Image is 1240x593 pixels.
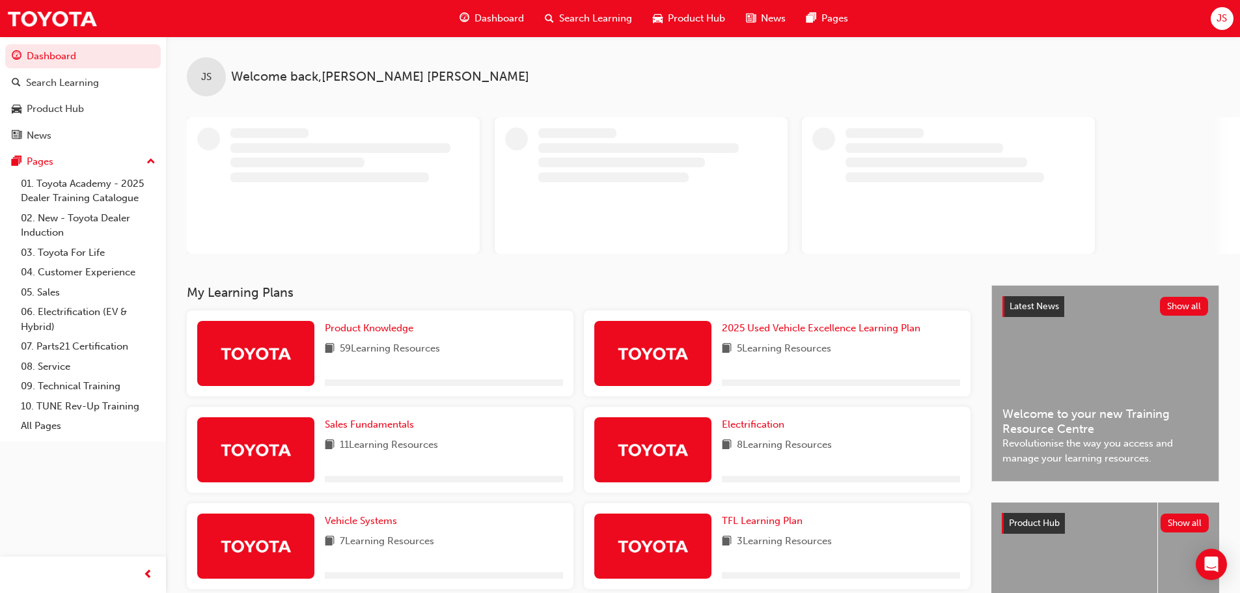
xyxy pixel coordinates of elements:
span: pages-icon [12,156,21,168]
span: 5 Learning Resources [737,341,831,357]
span: search-icon [545,10,554,27]
span: Sales Fundamentals [325,419,414,430]
span: book-icon [722,534,732,550]
span: pages-icon [806,10,816,27]
span: JS [201,70,212,85]
a: car-iconProduct Hub [642,5,736,32]
a: pages-iconPages [796,5,859,32]
span: book-icon [325,341,335,357]
span: book-icon [722,437,732,454]
span: 59 Learning Resources [340,341,440,357]
a: 2025 Used Vehicle Excellence Learning Plan [722,321,926,336]
span: book-icon [325,437,335,454]
button: JS [1211,7,1233,30]
a: Sales Fundamentals [325,417,419,432]
a: 06. Electrification (EV & Hybrid) [16,302,161,337]
span: news-icon [746,10,756,27]
span: Product Knowledge [325,322,413,334]
span: Dashboard [475,11,524,26]
span: Product Hub [668,11,725,26]
h3: My Learning Plans [187,285,971,300]
a: Search Learning [5,71,161,95]
span: Search Learning [559,11,632,26]
span: search-icon [12,77,21,89]
span: JS [1217,11,1227,26]
span: up-icon [146,154,156,171]
a: 08. Service [16,357,161,377]
span: guage-icon [12,51,21,62]
a: Latest NewsShow allWelcome to your new Training Resource CentreRevolutionise the way you access a... [991,285,1219,482]
div: News [27,128,51,143]
span: Welcome back , [PERSON_NAME] [PERSON_NAME] [231,70,529,85]
span: Revolutionise the way you access and manage your learning resources. [1002,436,1208,465]
a: 05. Sales [16,283,161,303]
span: news-icon [12,130,21,142]
a: Dashboard [5,44,161,68]
span: Vehicle Systems [325,515,397,527]
a: guage-iconDashboard [449,5,534,32]
span: Electrification [722,419,784,430]
a: 10. TUNE Rev-Up Training [16,396,161,417]
span: 3 Learning Resources [737,534,832,550]
img: Trak [220,534,292,557]
span: book-icon [722,341,732,357]
div: Open Intercom Messenger [1196,549,1227,580]
a: TFL Learning Plan [722,514,808,529]
img: Trak [617,342,689,365]
a: 07. Parts21 Certification [16,337,161,357]
a: 09. Technical Training [16,376,161,396]
span: Pages [821,11,848,26]
span: 7 Learning Resources [340,534,434,550]
a: Product Knowledge [325,321,419,336]
img: Trak [617,534,689,557]
img: Trak [7,4,98,33]
span: Latest News [1010,301,1059,312]
a: news-iconNews [736,5,796,32]
span: car-icon [653,10,663,27]
img: Trak [220,438,292,461]
span: 2025 Used Vehicle Excellence Learning Plan [722,322,920,334]
span: 8 Learning Resources [737,437,832,454]
a: 03. Toyota For Life [16,243,161,263]
a: 01. Toyota Academy - 2025 Dealer Training Catalogue [16,174,161,208]
button: Show all [1161,514,1209,532]
span: News [761,11,786,26]
a: 04. Customer Experience [16,262,161,283]
div: Search Learning [26,76,99,90]
button: Pages [5,150,161,174]
button: Show all [1160,297,1209,316]
span: guage-icon [460,10,469,27]
a: Electrification [722,417,790,432]
a: search-iconSearch Learning [534,5,642,32]
span: TFL Learning Plan [722,515,803,527]
img: Trak [220,342,292,365]
a: Product HubShow all [1002,513,1209,534]
span: Product Hub [1009,517,1060,529]
a: All Pages [16,416,161,436]
span: book-icon [325,534,335,550]
button: DashboardSearch LearningProduct HubNews [5,42,161,150]
img: Trak [617,438,689,461]
a: Latest NewsShow all [1002,296,1208,317]
span: 11 Learning Resources [340,437,438,454]
div: Pages [27,154,53,169]
a: Vehicle Systems [325,514,402,529]
span: Welcome to your new Training Resource Centre [1002,407,1208,436]
span: prev-icon [143,567,153,583]
a: 02. New - Toyota Dealer Induction [16,208,161,243]
a: News [5,124,161,148]
div: Product Hub [27,102,84,117]
a: Product Hub [5,97,161,121]
span: car-icon [12,103,21,115]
